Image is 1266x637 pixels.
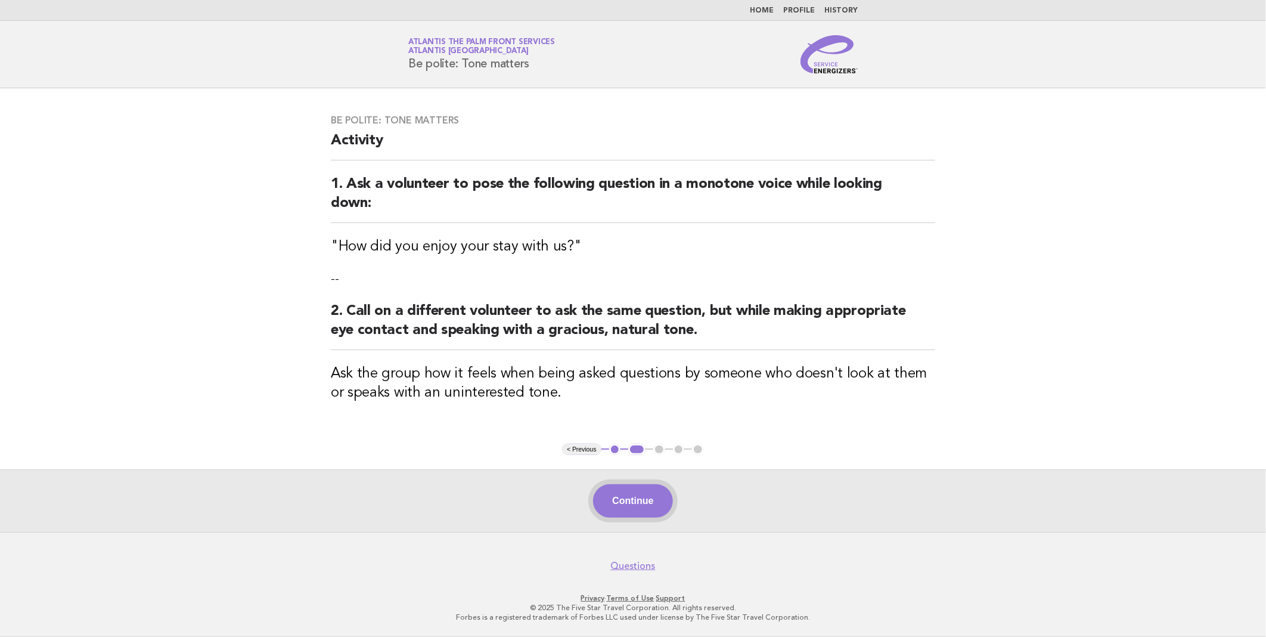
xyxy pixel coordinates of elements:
a: History [824,7,858,14]
p: · · [268,593,998,603]
a: Support [656,594,685,602]
a: Home [750,7,774,14]
a: Questions [611,560,656,572]
a: Terms of Use [607,594,654,602]
button: Continue [593,484,672,518]
a: Privacy [581,594,605,602]
h2: Activity [331,131,935,160]
h3: Be polite: Tone matters [331,115,935,126]
h2: 2. Call on a different volunteer to ask the same question, but while making appropriate eye conta... [331,302,935,350]
button: 2 [628,444,646,456]
h2: 1. Ask a volunteer to pose the following question in a monotone voice while looking down: [331,175,935,223]
p: -- [331,271,935,287]
button: < Previous [562,444,601,456]
p: Forbes is a registered trademark of Forbes LLC used under license by The Five Star Travel Corpora... [268,613,998,622]
h3: "How did you enjoy your stay with us?" [331,237,935,256]
p: © 2025 The Five Star Travel Corporation. All rights reserved. [268,603,998,613]
button: 1 [609,444,621,456]
h3: Ask the group how it feels when being asked questions by someone who doesn't look at them or spea... [331,364,935,403]
span: Atlantis [GEOGRAPHIC_DATA] [408,48,529,55]
a: Atlantis The Palm Front ServicesAtlantis [GEOGRAPHIC_DATA] [408,38,555,55]
h1: Be polite: Tone matters [408,39,555,70]
a: Profile [783,7,815,14]
img: Service Energizers [800,35,858,73]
